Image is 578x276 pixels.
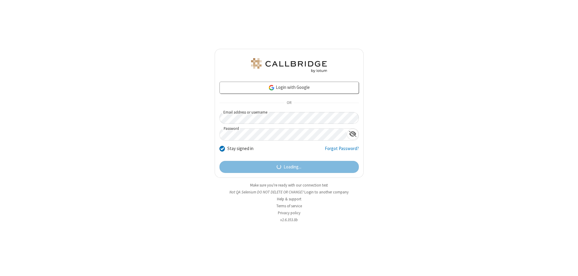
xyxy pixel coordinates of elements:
a: Help & support [277,196,301,202]
a: Make sure you're ready with our connection test [250,183,328,188]
button: Login to another company [304,189,349,195]
a: Forgot Password? [325,145,359,157]
span: OR [284,99,294,107]
a: Terms of service [276,203,302,209]
button: Loading... [219,161,359,173]
a: Privacy policy [278,210,300,215]
img: QA Selenium DO NOT DELETE OR CHANGE [250,58,328,73]
span: Loading... [284,164,301,171]
li: Not QA Selenium DO NOT DELETE OR CHANGE? [215,189,364,195]
label: Stay signed in [227,145,253,152]
a: Login with Google [219,82,359,94]
input: Password [220,129,347,140]
img: google-icon.png [268,84,275,91]
input: Email address or username [219,112,359,124]
div: Show password [347,129,359,140]
li: v2.6.353.8b [215,217,364,223]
